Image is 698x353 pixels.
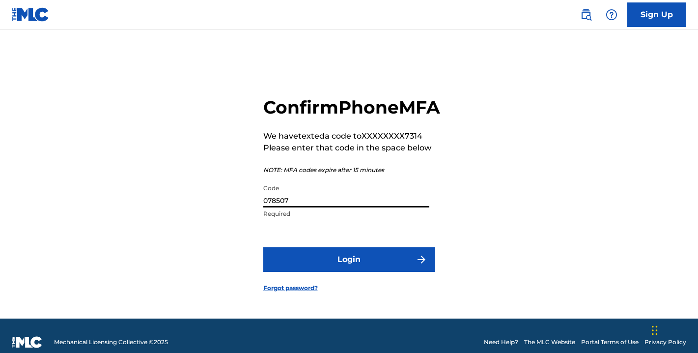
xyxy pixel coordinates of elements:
[576,5,596,25] a: Public Search
[580,9,592,21] img: search
[524,338,575,347] a: The MLC Website
[263,247,435,272] button: Login
[416,254,427,265] img: f7272a7cc735f4ea7f67.svg
[263,142,440,154] p: Please enter that code in the space below
[581,338,639,347] a: Portal Terms of Use
[263,130,440,142] p: We have texted a code to XXXXXXXX7314
[484,338,518,347] a: Need Help?
[12,7,50,22] img: MLC Logo
[263,96,440,118] h2: Confirm Phone MFA
[54,338,168,347] span: Mechanical Licensing Collective © 2025
[652,316,658,345] div: Drag
[606,9,617,21] img: help
[263,284,318,293] a: Forgot password?
[644,338,686,347] a: Privacy Policy
[263,209,429,218] p: Required
[627,2,686,27] a: Sign Up
[602,5,621,25] div: Help
[12,336,42,348] img: logo
[263,166,440,175] p: NOTE: MFA codes expire after 15 minutes
[649,306,698,353] iframe: Chat Widget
